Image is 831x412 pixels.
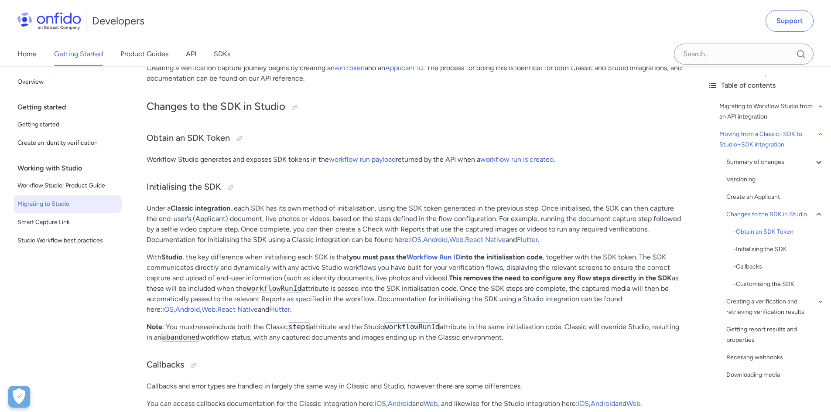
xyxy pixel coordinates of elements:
[17,119,118,130] span: Getting started
[384,322,440,331] code: workflowRunId
[14,116,122,133] a: Getting started
[171,204,230,212] strong: Classic integration
[591,399,615,408] a: Android
[269,305,290,313] a: Flutter
[726,192,824,202] a: Create an Applicant
[17,42,37,66] a: Home
[8,386,30,408] button: Open Preferences
[147,252,683,315] p: With , the key difference when initialising each SDK is that , together with the SDK token. The S...
[14,134,122,152] a: Create an identity verification
[92,14,144,28] h1: Developers
[14,177,122,194] a: Workflow Studio: Product Guide
[17,77,118,87] span: Overview
[17,160,125,177] div: Working with Studio
[707,80,824,91] div: Table of contents
[719,101,824,122] a: Migrating to Workflow Studio from an API integration
[147,63,683,84] p: Creating a verification capture journey begins by creating an and an . The process for doing this...
[147,398,683,409] p: You can access callbacks documentation for the Classic integration here: , and , and likewise for...
[214,42,230,66] a: SDKs
[54,42,103,66] a: Getting Started
[17,12,81,30] img: Onfido Logo
[217,305,258,313] a: React Native
[410,235,421,244] a: iOS
[726,157,824,167] a: Summary of changes
[349,253,543,261] strong: you must pass the into the initialisation code
[726,370,824,380] a: Downloading media
[733,244,824,255] div: - Initialising the SDK
[147,203,683,245] p: Under a , each SDK has its own method of initialisation, using the SDK token generated in the pre...
[465,235,506,244] a: React Native
[726,324,824,345] a: Getting report results and properties
[147,132,683,146] h3: Obtain an SDK Token
[147,323,162,331] strong: Note
[733,227,824,237] a: -Obtain an SDK Token
[17,99,125,116] div: Getting started
[733,279,824,289] a: -Customising the SDK
[449,235,463,244] a: Web
[147,180,683,194] h3: Initialising the SDK
[385,64,424,72] a: Applicant ID
[726,174,824,185] a: Versioning
[202,305,215,313] a: Web
[335,64,365,72] a: API token
[375,399,386,408] a: iOS
[161,253,182,261] strong: Studio
[186,42,196,66] a: API
[17,235,118,246] span: Studio Workflow best practices
[517,235,538,244] a: Flutter
[161,333,200,342] code: abandoned
[14,232,122,249] a: Studio Workflow best practices
[288,322,310,331] code: steps
[726,209,824,220] a: Changes to the SDK in Studio
[162,305,174,313] a: iOS
[246,284,302,293] code: workflowRunId
[733,279,824,289] div: - Customising the SDK
[17,180,118,191] span: Workflow Studio: Product Guide
[14,214,122,231] a: Smart Capture Link
[626,399,640,408] a: Web
[147,154,683,165] p: Workflow Studio generates and exposes SDK tokens in the returned by the API when a .
[424,399,438,408] a: Web
[480,155,554,163] a: workflow run is created
[766,10,814,32] a: Support
[329,155,396,163] a: workflow run payload
[388,399,412,408] a: Android
[733,244,824,255] a: -Initialising the SDK
[175,305,200,313] a: Android
[578,399,589,408] a: iOS
[733,262,824,272] div: - Callbacks
[14,73,122,91] a: Overview
[726,352,824,363] a: Receiving webhooks
[674,44,814,65] input: Onfido search input field
[407,253,460,261] a: Workflow Run ID
[449,274,672,282] strong: This removes the need to configure any flow steps directly in the SDK
[17,138,118,148] span: Create an identity verification
[726,296,824,317] a: Creating a verification and retrieving verification results
[120,42,168,66] a: Product Guides
[17,199,118,209] span: Migrating to Studio
[8,386,30,408] div: Cookie Preferences
[147,381,683,392] p: Callbacks and error types are handled in largely the same way in Classic and Studio, however ther...
[17,217,118,228] span: Smart Capture Link
[733,227,824,237] div: - Obtain an SDK Token
[147,99,683,114] h2: Changes to the SDK in Studio
[147,322,683,343] p: : You must include both the Classic attribute and the Studio attribute in the same initialisation...
[733,262,824,272] a: -Callbacks
[195,323,212,331] em: never
[14,195,122,213] a: Migrating to Studio
[423,235,448,244] a: Android
[147,358,683,372] h3: Callbacks
[719,129,824,150] a: Moving from a Classic+SDK to Studio+SDK integration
